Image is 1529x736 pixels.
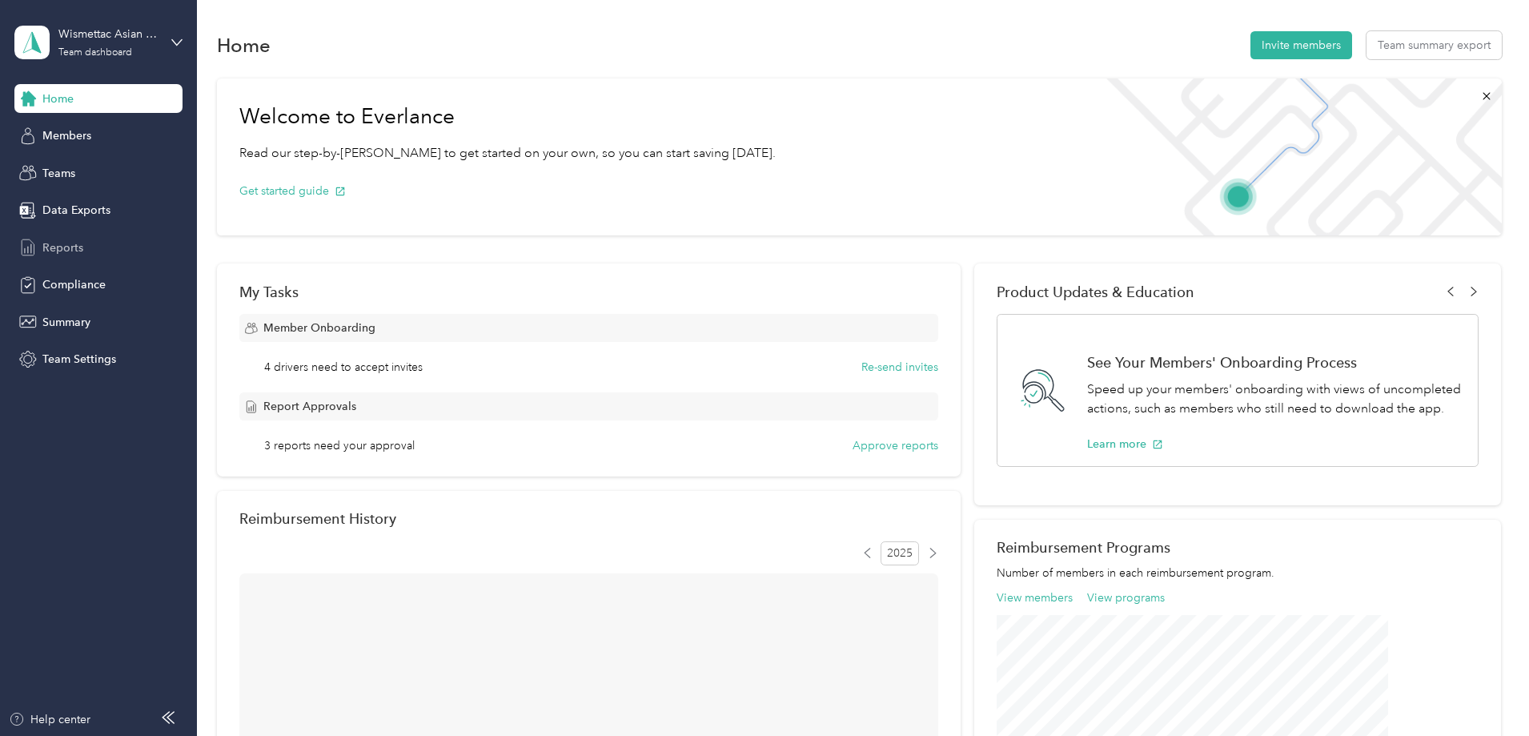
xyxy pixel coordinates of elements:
span: 3 reports need your approval [264,437,415,454]
div: Team dashboard [58,48,132,58]
span: Reports [42,239,83,256]
button: Re-send invites [861,359,938,376]
button: Approve reports [853,437,938,454]
span: Summary [42,314,90,331]
h2: Reimbursement History [239,510,396,527]
span: Member Onboarding [263,320,375,336]
span: 4 drivers need to accept invites [264,359,423,376]
h2: Reimbursement Programs [997,539,1479,556]
span: Report Approvals [263,398,356,415]
span: Team Settings [42,351,116,368]
span: Teams [42,165,75,182]
button: View members [997,589,1073,606]
div: Wismettac Asian Foods [58,26,159,42]
img: Welcome to everlance [1090,78,1501,235]
button: Get started guide [239,183,346,199]
span: Compliance [42,276,106,293]
button: Invite members [1250,31,1352,59]
div: My Tasks [239,284,938,300]
h1: See Your Members' Onboarding Process [1087,354,1461,371]
button: Learn more [1087,436,1163,452]
span: Product Updates & Education [997,284,1194,300]
h1: Home [217,37,271,54]
iframe: Everlance-gr Chat Button Frame [1439,646,1529,736]
button: View programs [1087,589,1165,606]
p: Read our step-by-[PERSON_NAME] to get started on your own, so you can start saving [DATE]. [239,143,776,163]
span: Members [42,127,91,144]
p: Speed up your members' onboarding with views of uncompleted actions, such as members who still ne... [1087,380,1461,419]
button: Team summary export [1366,31,1502,59]
span: 2025 [881,541,919,565]
p: Number of members in each reimbursement program. [997,565,1479,581]
span: Home [42,90,74,107]
button: Help center [9,711,90,728]
h1: Welcome to Everlance [239,104,776,130]
span: Data Exports [42,202,110,219]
